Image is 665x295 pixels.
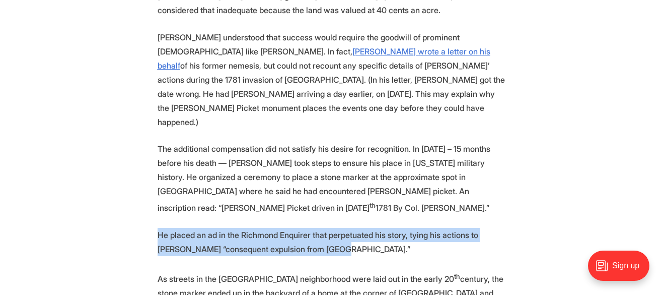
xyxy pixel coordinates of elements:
[370,201,376,209] sup: th
[158,30,508,129] p: [PERSON_NAME] understood that success would require the goodwill of prominent [DEMOGRAPHIC_DATA] ...
[579,246,665,295] iframe: portal-trigger
[158,228,508,256] p: He placed an ad in the Richmond Enquirer that perpetuated his story, tying his actions to [PERSON...
[158,142,508,215] p: The additional compensation did not satisfy his desire for recognition. In [DATE] – 15 months bef...
[158,46,490,71] a: [PERSON_NAME] wrote a letter on his behalf
[454,272,460,280] sup: th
